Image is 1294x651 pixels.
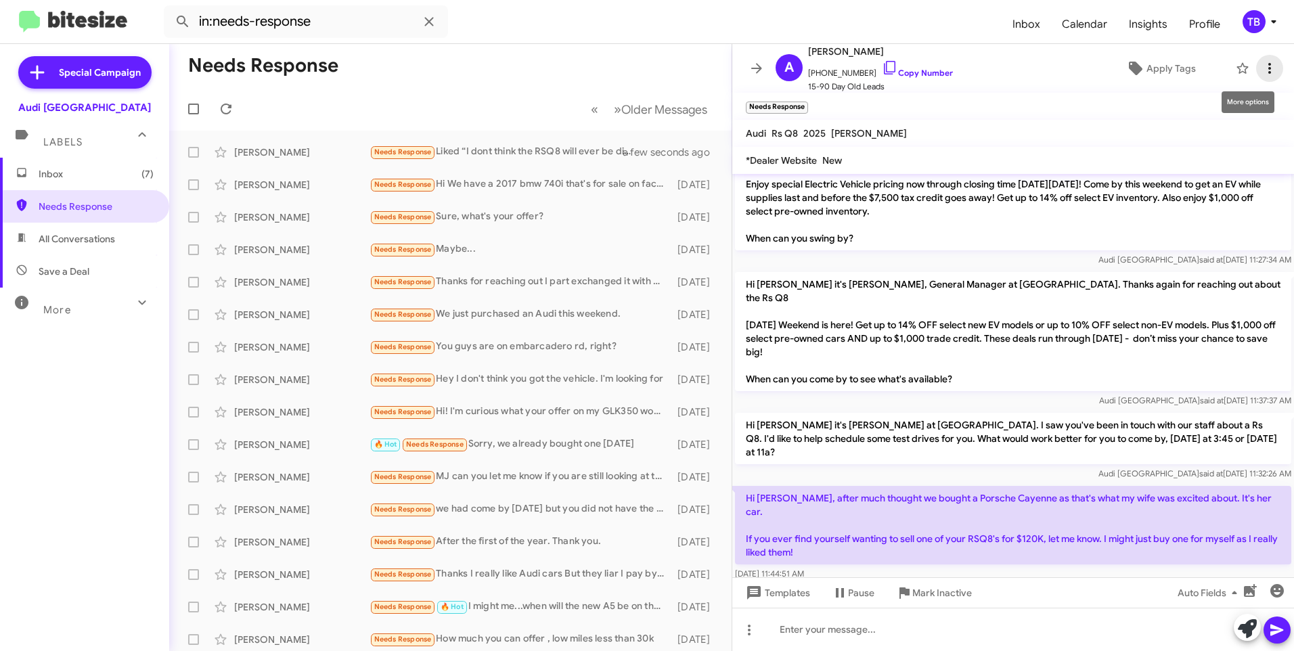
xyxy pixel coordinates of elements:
span: All Conversations [39,232,115,246]
a: Calendar [1051,5,1118,44]
span: Needs Response [374,570,432,579]
div: [DATE] [671,568,721,581]
div: MJ can you let me know if you are still looking at this particular car? [370,469,671,485]
div: You guys are on embarcadero rd, right? [370,339,671,355]
div: [PERSON_NAME] [234,438,370,451]
div: [PERSON_NAME] [234,340,370,354]
div: [PERSON_NAME] [234,470,370,484]
span: Auto Fields [1178,581,1243,605]
span: said at [1200,395,1224,405]
div: [DATE] [671,600,721,614]
span: Needs Response [374,537,432,546]
a: Inbox [1002,5,1051,44]
span: Rs Q8 [772,127,798,139]
div: a few seconds ago [640,145,721,159]
div: [PERSON_NAME] [234,178,370,192]
span: Mark Inactive [912,581,972,605]
div: Sure, what's your offer? [370,209,671,225]
div: Hey I don't think you got the vehicle. I'm looking for [370,372,671,387]
div: I might me...when will the new A5 be on the lot? [370,599,671,614]
div: [PERSON_NAME] [234,275,370,289]
div: More options [1222,91,1274,113]
div: [PERSON_NAME] [234,405,370,419]
div: [PERSON_NAME] [234,568,370,581]
div: Maybe... [370,242,671,257]
span: Needs Response [374,342,432,351]
span: Needs Response [374,310,432,319]
span: 2025 [803,127,826,139]
div: Liked “I dont think the RSQ8 will ever be discounted that heavily but congrats on your Porsche.” [370,144,640,160]
p: Hi [PERSON_NAME] it's [PERSON_NAME], General Manager at [GEOGRAPHIC_DATA]. Thanks again for reach... [735,272,1291,391]
button: Previous [583,95,606,123]
a: Insights [1118,5,1178,44]
span: [PERSON_NAME] [808,43,953,60]
span: Audi [746,127,766,139]
input: Search [164,5,448,38]
div: [DATE] [671,405,721,419]
div: [PERSON_NAME] [234,373,370,386]
button: Auto Fields [1167,581,1253,605]
span: Pause [848,581,874,605]
div: Sorry, we already bought one [DATE] [370,436,671,452]
div: [DATE] [671,340,721,354]
div: [PERSON_NAME] [234,308,370,321]
span: [PERSON_NAME] [831,127,907,139]
span: Needs Response [374,148,432,156]
span: Templates [743,581,810,605]
span: Needs Response [374,245,432,254]
div: Hi We have a 2017 bmw 740i that's for sale on facebook market right now My husbands number is [PH... [370,177,671,192]
div: we had come by [DATE] but you did not have the new Q8 audi [PERSON_NAME] wanted. if you want to s... [370,501,671,517]
span: Needs Response [374,180,432,189]
div: [PERSON_NAME] [234,600,370,614]
span: Needs Response [374,505,432,514]
button: Templates [732,581,821,605]
div: [DATE] [671,308,721,321]
div: Audi [GEOGRAPHIC_DATA] [18,101,151,114]
div: [PERSON_NAME] [234,243,370,256]
span: Needs Response [374,472,432,481]
div: [DATE] [671,470,721,484]
div: Hi! I'm curious what your offer on my GLK350 would be? Happy holidays to you! [370,404,671,420]
span: Apply Tags [1146,56,1196,81]
span: Older Messages [621,102,707,117]
span: Needs Response [374,375,432,384]
div: We just purchased an Audi this weekend. [370,307,671,322]
div: [DATE] [671,373,721,386]
small: Needs Response [746,102,808,114]
span: Needs Response [39,200,154,213]
span: Labels [43,136,83,148]
div: [DATE] [671,535,721,549]
span: Special Campaign [59,66,141,79]
a: Copy Number [882,68,953,78]
span: « [591,101,598,118]
h1: Needs Response [188,55,338,76]
p: Hi [PERSON_NAME] it's [PERSON_NAME] at [GEOGRAPHIC_DATA]. I saw you've been in touch with our sta... [735,413,1291,464]
span: A [784,57,794,78]
span: Inbox [39,167,154,181]
div: [DATE] [671,178,721,192]
a: Profile [1178,5,1231,44]
div: TB [1243,10,1266,33]
div: Thanks for reaching out I part exchanged it with Porsche Marin [370,274,671,290]
span: *Dealer Website [746,154,817,166]
div: [DATE] [671,243,721,256]
span: More [43,304,71,316]
span: said at [1199,254,1223,265]
div: [PERSON_NAME] [234,210,370,224]
a: Special Campaign [18,56,152,89]
div: [PERSON_NAME] [234,633,370,646]
span: Audi [GEOGRAPHIC_DATA] [DATE] 11:32:26 AM [1098,468,1291,478]
span: 15-90 Day Old Leads [808,80,953,93]
button: Mark Inactive [885,581,983,605]
span: Needs Response [374,602,432,611]
div: [PERSON_NAME] [234,503,370,516]
div: [PERSON_NAME] [234,535,370,549]
span: Audi [GEOGRAPHIC_DATA] [DATE] 11:27:34 AM [1098,254,1291,265]
span: Needs Response [374,277,432,286]
p: Hi [PERSON_NAME] it's [PERSON_NAME], General Manager at [GEOGRAPHIC_DATA]. Thanks again for reach... [735,131,1291,250]
nav: Page navigation example [583,95,715,123]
